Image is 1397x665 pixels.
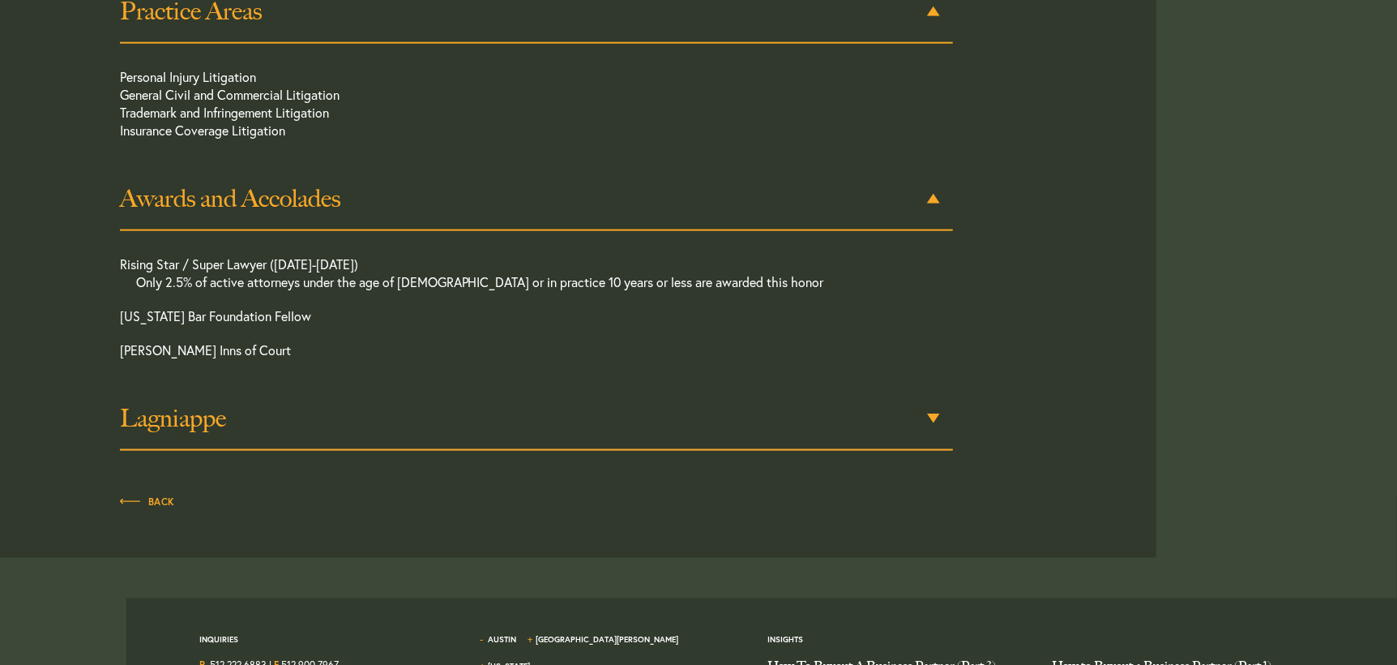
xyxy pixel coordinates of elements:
[536,634,678,645] a: [GEOGRAPHIC_DATA][PERSON_NAME]
[120,497,175,507] span: Back
[120,404,954,433] h3: Lagniappe
[120,68,870,148] p: Personal Injury Litigation General Civil and Commercial Litigation Trademark and Infringement Lit...
[120,491,175,509] a: Back
[488,634,516,645] a: Austin
[120,333,870,367] p: [PERSON_NAME] Inns of Court
[768,634,804,645] a: Insights
[199,634,238,658] span: Inquiries
[136,273,870,291] span: Only 2.5% of active attorneys under the age of [DEMOGRAPHIC_DATA] or in practice 10 years or less...
[120,299,870,333] p: [US_STATE] Bar Foundation Fellow
[120,255,870,299] p: Rising Star / Super Lawyer ([DATE]-[DATE])
[120,184,954,213] h3: Awards and Accolades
